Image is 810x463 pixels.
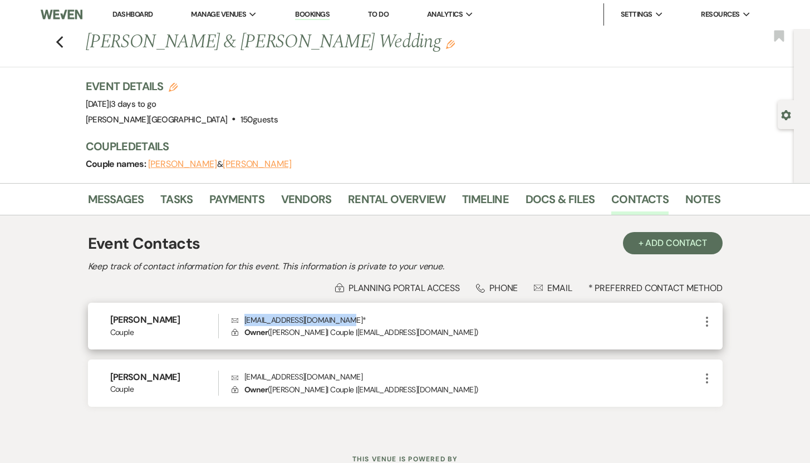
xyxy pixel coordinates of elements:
p: [EMAIL_ADDRESS][DOMAIN_NAME] [232,371,700,383]
p: ( [PERSON_NAME] | Couple | [EMAIL_ADDRESS][DOMAIN_NAME] ) [232,383,700,396]
span: Owner [244,385,268,395]
div: Planning Portal Access [335,282,460,294]
h2: Keep track of contact information for this event. This information is private to your venue. [88,260,723,273]
h1: Event Contacts [88,232,200,255]
a: Bookings [295,9,330,20]
a: Timeline [462,190,509,215]
a: Payments [209,190,264,215]
h3: Couple Details [86,139,709,154]
span: 150 guests [240,114,278,125]
h6: [PERSON_NAME] [110,314,219,326]
span: Couple [110,383,219,395]
button: Edit [446,39,455,49]
a: Vendors [281,190,331,215]
span: Manage Venues [191,9,246,20]
a: To Do [368,9,389,19]
span: [PERSON_NAME][GEOGRAPHIC_DATA] [86,114,228,125]
a: Rental Overview [348,190,445,215]
a: Notes [685,190,720,215]
span: 3 days to go [111,98,156,110]
button: + Add Contact [623,232,723,254]
div: Email [534,282,572,294]
h3: Event Details [86,78,278,94]
div: * Preferred Contact Method [88,282,723,294]
h6: [PERSON_NAME] [110,371,219,383]
button: Open lead details [781,109,791,120]
p: [EMAIL_ADDRESS][DOMAIN_NAME] * [232,314,700,326]
button: [PERSON_NAME] [223,160,292,169]
button: [PERSON_NAME] [148,160,217,169]
a: Tasks [160,190,193,215]
span: | [109,98,156,110]
span: Settings [621,9,652,20]
span: [DATE] [86,98,156,110]
span: & [148,159,292,170]
a: Docs & Files [526,190,595,215]
span: Analytics [427,9,463,20]
h1: [PERSON_NAME] & [PERSON_NAME] Wedding [86,29,585,56]
a: Dashboard [112,9,153,19]
p: ( [PERSON_NAME] | Couple | [EMAIL_ADDRESS][DOMAIN_NAME] ) [232,326,700,338]
a: Contacts [611,190,669,215]
span: Owner [244,327,268,337]
span: Couple names: [86,158,148,170]
span: Couple [110,327,219,338]
span: Resources [701,9,739,20]
a: Messages [88,190,144,215]
div: Phone [476,282,518,294]
img: Weven Logo [41,3,82,26]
